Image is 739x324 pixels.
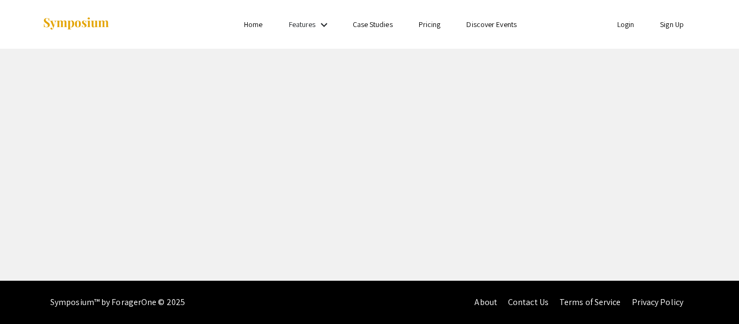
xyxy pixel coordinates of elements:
a: Contact Us [508,296,549,308]
a: Terms of Service [559,296,621,308]
a: Privacy Policy [632,296,683,308]
a: Login [617,19,635,29]
a: Features [289,19,316,29]
a: Case Studies [353,19,393,29]
a: Sign Up [660,19,684,29]
a: Home [244,19,262,29]
img: Symposium by ForagerOne [42,17,110,31]
div: Symposium™ by ForagerOne © 2025 [50,281,185,324]
a: Pricing [419,19,441,29]
mat-icon: Expand Features list [318,18,331,31]
a: Discover Events [466,19,517,29]
a: About [474,296,497,308]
